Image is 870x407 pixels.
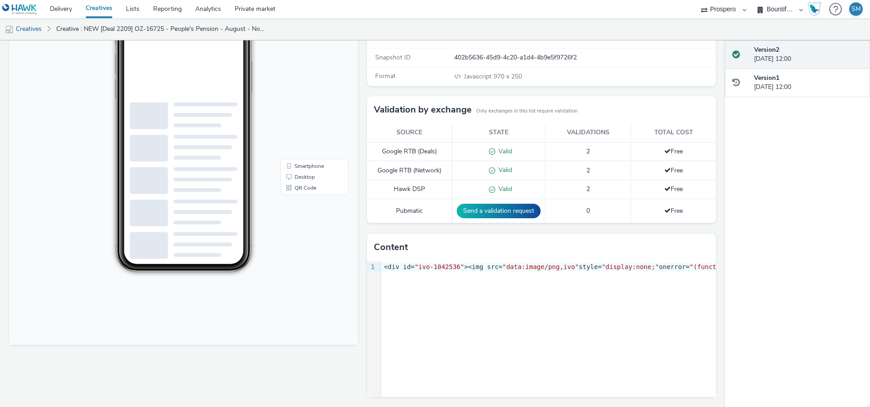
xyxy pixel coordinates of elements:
[664,206,683,215] span: Free
[285,191,315,196] span: Smartphone
[454,53,715,62] div: 402b5636-45d9-4c20-a1d4-4b9e5f9726f2
[367,123,452,142] th: Source
[546,123,631,142] th: Validations
[273,199,338,210] li: Desktop
[586,147,590,156] span: 2
[374,103,472,117] h3: Validation by exchange
[285,201,306,207] span: Desktop
[586,166,590,175] span: 2
[754,74,863,92] div: [DATE] 12:00
[602,263,659,270] span: "display:none;"
[631,123,716,142] th: Total cost
[367,263,376,272] div: 1
[367,142,452,161] td: Google RTB (Deals)
[503,263,579,270] span: "data:image/png,ivo"
[415,263,464,270] span: "ivo-1042536"
[285,212,307,218] span: QR Code
[754,45,779,54] strong: Version 2
[375,72,396,80] span: Format
[807,2,825,16] a: Hawk Academy
[586,185,590,193] span: 2
[2,4,37,15] img: undefined Logo
[273,188,338,199] li: Smartphone
[464,72,493,81] span: Javascript
[754,74,779,82] strong: Version 1
[374,240,408,254] h3: Content
[367,199,452,223] td: Pubmatic
[457,204,541,218] button: Send a validation request
[754,45,863,64] div: [DATE] 12:00
[273,210,338,221] li: QR Code
[125,35,132,40] span: 9:48
[495,185,512,193] span: Valid
[664,166,683,175] span: Free
[851,2,861,16] div: SM
[375,53,411,62] span: Snapshot ID
[452,123,546,142] th: State
[367,180,452,199] td: Hawk DSP
[367,161,452,180] td: Google RTB (Network)
[5,25,14,34] img: mobile
[495,166,512,174] span: Valid
[476,108,577,115] small: Only exchanges in this list require validation
[586,206,590,215] span: 0
[664,147,683,156] span: Free
[495,147,512,156] span: Valid
[52,18,269,40] a: Creative : NEW [Deal 2209] OZ-16725 - People's Pension - August - Nov '25 - Skin V1 [429208465]
[807,2,821,16] img: Hawk Academy
[463,72,522,81] span: 970 x 250
[664,185,683,193] span: Free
